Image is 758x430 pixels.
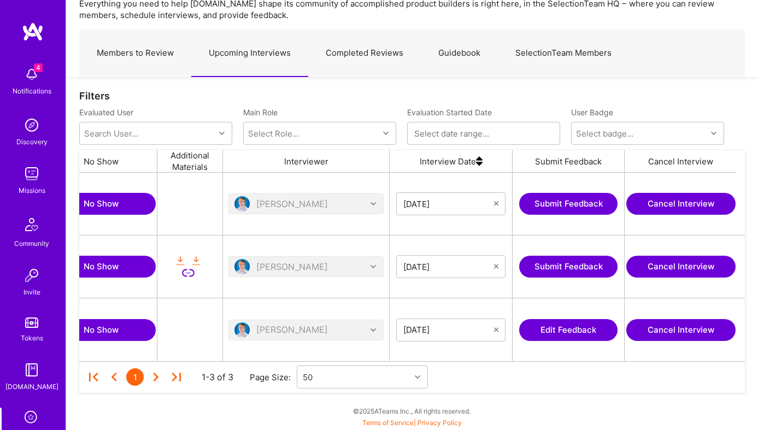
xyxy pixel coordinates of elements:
[157,150,223,172] div: Additional Materials
[418,419,462,427] a: Privacy Policy
[390,150,513,172] div: Interview Date
[21,359,43,381] img: guide book
[476,150,483,172] img: sort
[248,128,299,139] div: Select Role...
[421,30,498,77] a: Guidebook
[66,397,758,425] div: © 2025 ATeams Inc., All rights reserved.
[190,255,203,267] i: icon OrangeDownload
[576,128,633,139] div: Select badge...
[415,374,420,380] i: icon Chevron
[219,131,225,136] i: icon Chevron
[513,150,625,172] div: Submit Feedback
[5,381,58,392] div: [DOMAIN_NAME]
[21,264,43,286] img: Invite
[403,198,494,209] input: Select Date...
[519,319,618,341] button: Edit Feedback
[79,107,232,117] label: Evaluated User
[498,30,629,77] a: SelectionTeam Members
[79,90,745,102] div: Filters
[84,128,138,139] div: Search User...
[250,372,297,383] div: Page Size:
[626,319,736,341] button: Cancel Interview
[21,332,43,344] div: Tokens
[571,107,613,117] label: User Badge
[383,131,389,136] i: icon Chevron
[13,85,51,97] div: Notifications
[46,193,156,215] button: No Show
[46,319,156,341] button: No Show
[308,30,421,77] a: Completed Reviews
[711,131,716,136] i: icon Chevron
[23,286,40,298] div: Invite
[19,185,45,196] div: Missions
[362,419,462,427] span: |
[46,256,156,278] button: No Show
[362,419,414,427] a: Terms of Service
[21,114,43,136] img: discovery
[626,256,736,278] button: Cancel Interview
[14,238,49,249] div: Community
[182,267,195,279] i: icon LinkSecondary
[126,368,144,386] div: 1
[243,107,396,117] label: Main Role
[407,107,560,117] label: Evaluation Started Date
[303,372,313,383] div: 50
[45,150,157,172] div: No Show
[19,211,45,238] img: Community
[191,30,308,77] a: Upcoming Interviews
[34,63,43,72] span: 4
[21,163,43,185] img: teamwork
[626,193,736,215] button: Cancel Interview
[625,150,737,172] div: Cancel Interview
[519,256,618,278] button: Submit Feedback
[403,261,494,272] input: Select Date...
[414,128,553,139] input: Select date range...
[21,63,43,85] img: bell
[22,22,44,42] img: logo
[21,408,42,428] i: icon SelectionTeam
[202,372,233,383] div: 1-3 of 3
[403,325,494,335] input: Select Date...
[16,136,48,148] div: Discovery
[519,193,618,215] button: Submit Feedback
[79,30,191,77] a: Members to Review
[174,255,187,267] i: icon OrangeDownload
[223,150,390,172] div: Interviewer
[25,317,38,328] img: tokens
